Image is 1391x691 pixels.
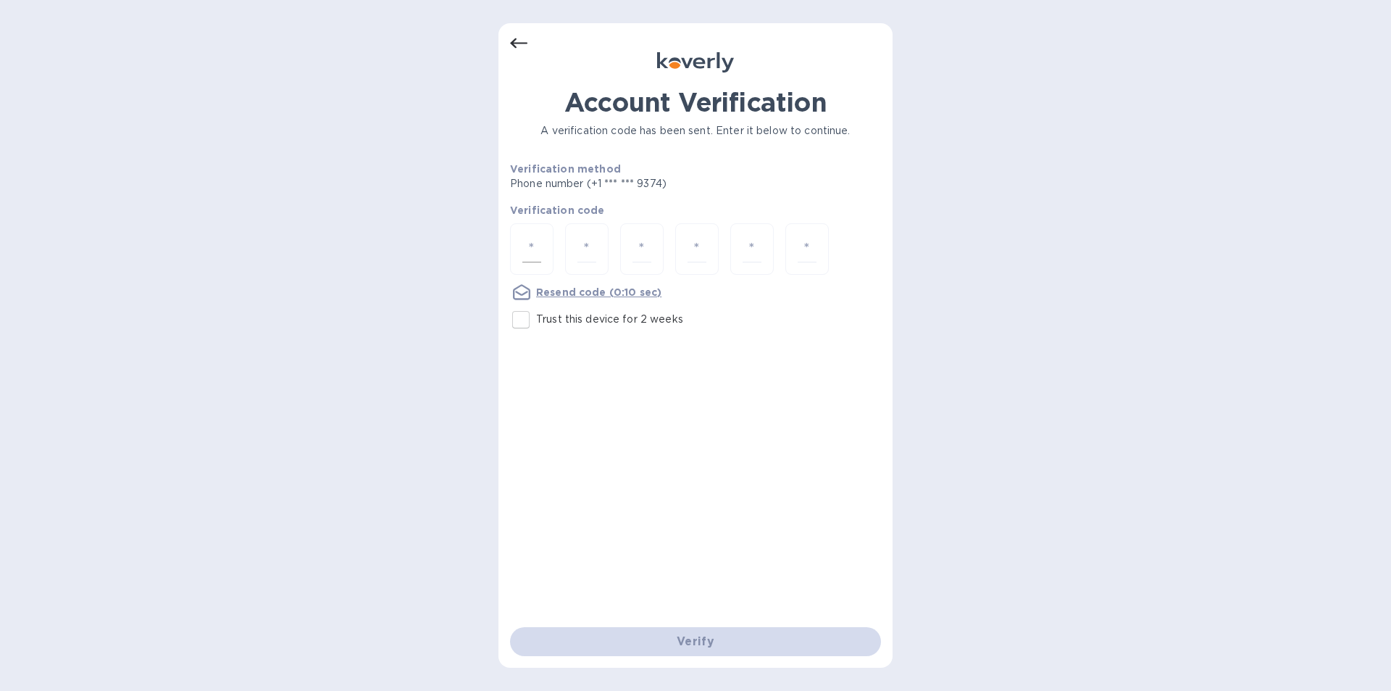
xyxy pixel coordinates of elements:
p: A verification code has been sent. Enter it below to continue. [510,123,881,138]
p: Trust this device for 2 weeks [536,312,683,327]
p: Phone number (+1 *** *** 9374) [510,176,777,191]
p: Verification code [510,203,881,218]
h1: Account Verification [510,87,881,117]
b: Verification method [510,163,621,175]
u: Resend code (0:10 sec) [536,286,661,298]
